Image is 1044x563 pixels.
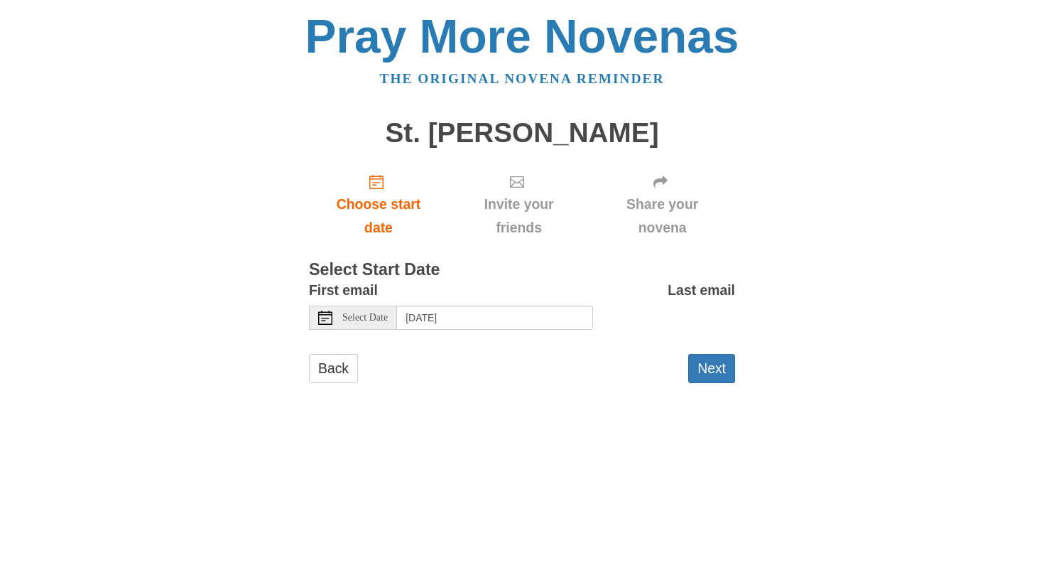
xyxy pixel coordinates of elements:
label: First email [309,279,378,302]
h1: St. [PERSON_NAME] [309,118,735,149]
span: Select Date [342,313,388,323]
span: Choose start date [323,193,434,240]
a: Pray More Novenas [305,10,739,63]
div: Click "Next" to confirm your start date first. [448,162,589,247]
label: Last email [668,279,735,302]
a: Choose start date [309,162,448,247]
span: Share your novena [604,193,721,240]
div: Click "Next" to confirm your start date first. [589,162,735,247]
span: Invite your friends [462,193,575,240]
button: Next [688,354,735,383]
h3: Select Start Date [309,261,735,279]
a: The original novena reminder [380,71,665,86]
a: Back [309,354,358,383]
